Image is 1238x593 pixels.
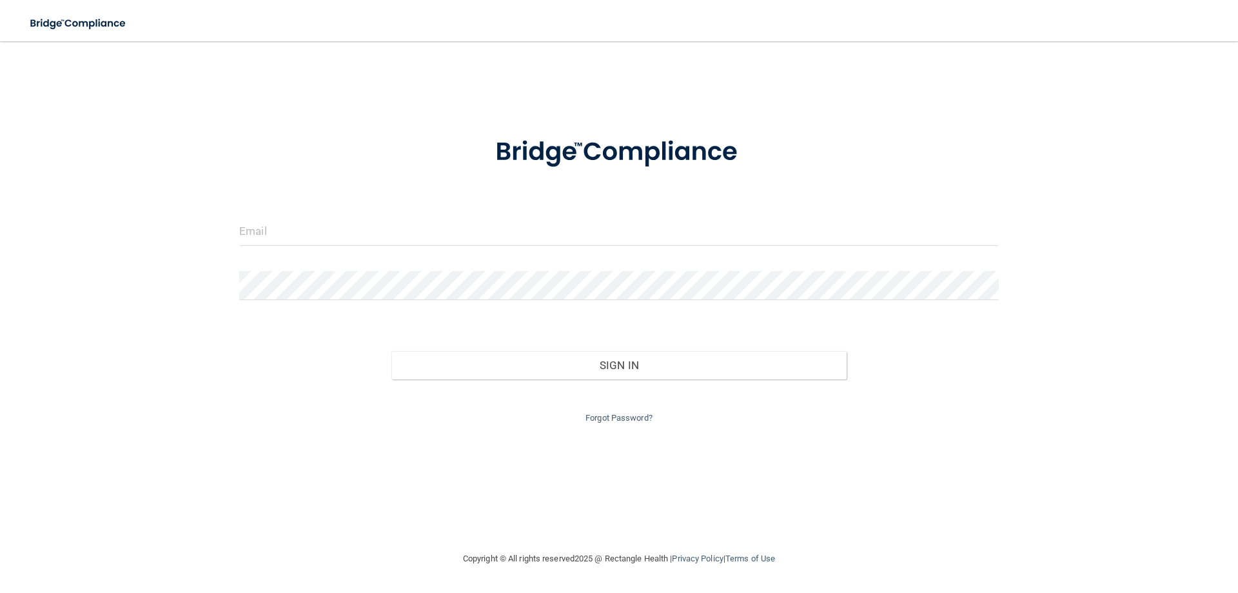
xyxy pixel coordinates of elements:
[585,413,653,423] a: Forgot Password?
[19,10,138,37] img: bridge_compliance_login_screen.278c3ca4.svg
[672,554,723,563] a: Privacy Policy
[384,538,854,579] div: Copyright © All rights reserved 2025 @ Rectangle Health | |
[725,554,775,563] a: Terms of Use
[469,119,769,186] img: bridge_compliance_login_screen.278c3ca4.svg
[239,217,999,246] input: Email
[391,351,847,379] button: Sign In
